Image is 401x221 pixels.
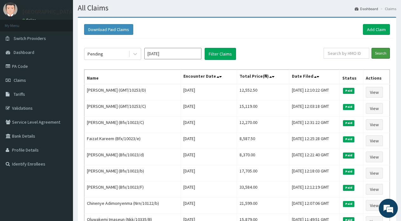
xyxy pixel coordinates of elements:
[343,153,354,158] span: Paid
[14,77,26,83] span: Claims
[366,152,383,162] a: View
[237,149,289,165] td: 8,370.00
[366,119,383,130] a: View
[104,3,119,18] div: Minimize live chat window
[84,101,181,117] td: [PERSON_NAME] (GMT/10253/C)
[14,36,46,41] span: Switch Providers
[363,70,390,84] th: Actions
[343,104,354,110] span: Paid
[343,120,354,126] span: Paid
[12,32,26,48] img: d_794563401_company_1708531726252_794563401
[237,84,289,101] td: 12,552.50
[289,181,340,198] td: [DATE] 12:12:19 GMT
[181,70,237,84] th: Encounter Date
[289,149,340,165] td: [DATE] 12:21:40 GMT
[366,135,383,146] a: View
[237,70,289,84] th: Total Price(₦)
[289,70,340,84] th: Date Filed
[343,169,354,174] span: Paid
[363,24,390,35] a: Add Claim
[181,149,237,165] td: [DATE]
[181,133,237,149] td: [DATE]
[33,36,107,44] div: Chat with us now
[237,101,289,117] td: 15,119.00
[88,51,103,57] div: Pending
[289,165,340,181] td: [DATE] 12:18:03 GMT
[343,136,354,142] span: Paid
[3,2,17,16] img: User Image
[289,117,340,133] td: [DATE] 12:31:22 GMT
[289,84,340,101] td: [DATE] 12:10:22 GMT
[366,87,383,98] a: View
[181,181,237,198] td: [DATE]
[84,198,181,214] td: Chinenye Adimonyenma (Nrn/10122/b)
[355,6,378,11] a: Dashboard
[343,201,354,207] span: Paid
[340,70,363,84] th: Status
[366,184,383,195] a: View
[205,48,236,60] button: Filter Claims
[181,165,237,181] td: [DATE]
[22,18,37,22] a: Online
[84,165,181,181] td: [PERSON_NAME] (Bfx/10023/b)
[84,84,181,101] td: [PERSON_NAME] (GMT/10253/D)
[181,198,237,214] td: [DATE]
[181,84,237,101] td: [DATE]
[84,149,181,165] td: [PERSON_NAME] (Bfx/10023/d)
[366,103,383,114] a: View
[237,198,289,214] td: 21,599.00
[144,48,201,59] input: Select Month and Year
[289,101,340,117] td: [DATE] 12:03:18 GMT
[237,133,289,149] td: 8,587.50
[84,24,133,35] button: Download Paid Claims
[237,165,289,181] td: 17,705.00
[14,91,25,97] span: Tariffs
[84,181,181,198] td: [PERSON_NAME] (Bfx/10023/F)
[78,4,396,12] h1: All Claims
[84,70,181,84] th: Name
[3,151,121,173] textarea: Type your message and hit 'Enter'
[371,48,390,59] input: Search
[343,185,354,191] span: Paid
[289,133,340,149] td: [DATE] 12:25:28 GMT
[343,88,354,94] span: Paid
[237,117,289,133] td: 12,270.00
[237,181,289,198] td: 33,584.00
[181,117,237,133] td: [DATE]
[37,68,88,133] span: We're online!
[84,117,181,133] td: [PERSON_NAME] (Bfx/10023/C)
[379,6,396,11] li: Claims
[22,9,75,15] p: [GEOGRAPHIC_DATA]
[14,49,34,55] span: Dashboard
[366,200,383,211] a: View
[84,133,181,149] td: Faizat Kareem (Bfx/10023/e)
[181,101,237,117] td: [DATE]
[324,48,369,59] input: Search by HMO ID
[366,168,383,179] a: View
[289,198,340,214] td: [DATE] 12:07:06 GMT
